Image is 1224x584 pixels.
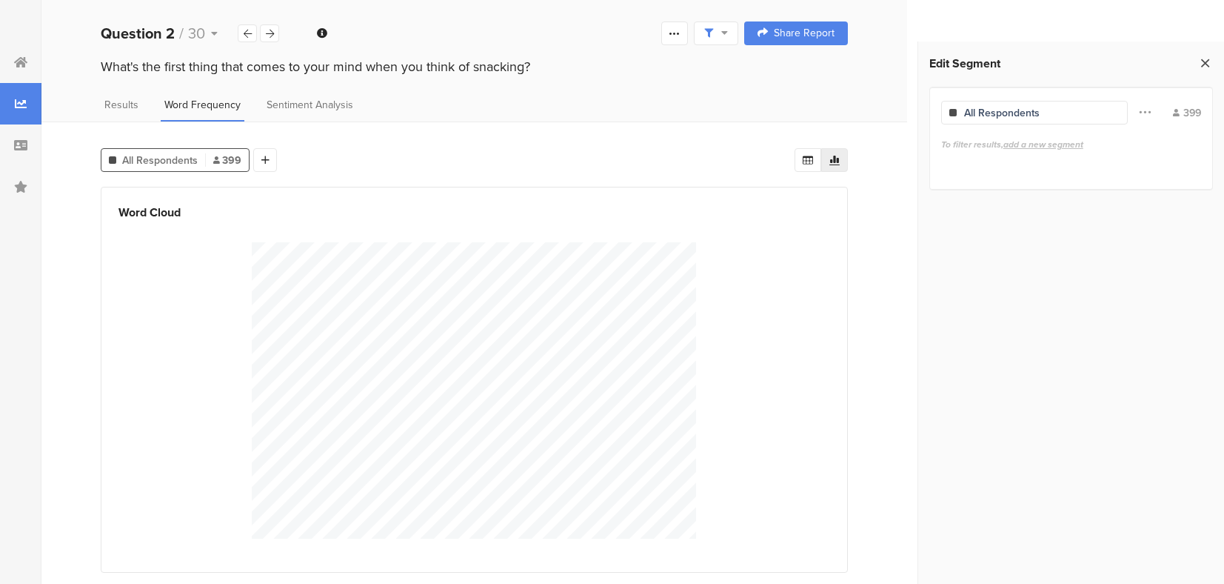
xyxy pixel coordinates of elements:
[1173,105,1201,121] div: 399
[179,22,184,44] span: /
[188,22,205,44] span: 30
[213,153,241,168] span: 399
[101,57,848,76] div: What's the first thing that comes to your mind when you think of snacking?
[929,55,1000,72] span: Edit Segment
[122,153,198,168] span: All Respondents
[964,105,1040,121] div: All Respondents
[1003,138,1083,151] span: add a new segment
[267,97,353,113] span: Sentiment Analysis
[101,22,175,44] b: Question 2
[118,202,830,222] div: Word Cloud
[774,28,835,39] span: Share Report
[941,138,1201,151] div: To filter results,
[164,97,241,113] span: Word Frequency
[104,97,138,113] span: Results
